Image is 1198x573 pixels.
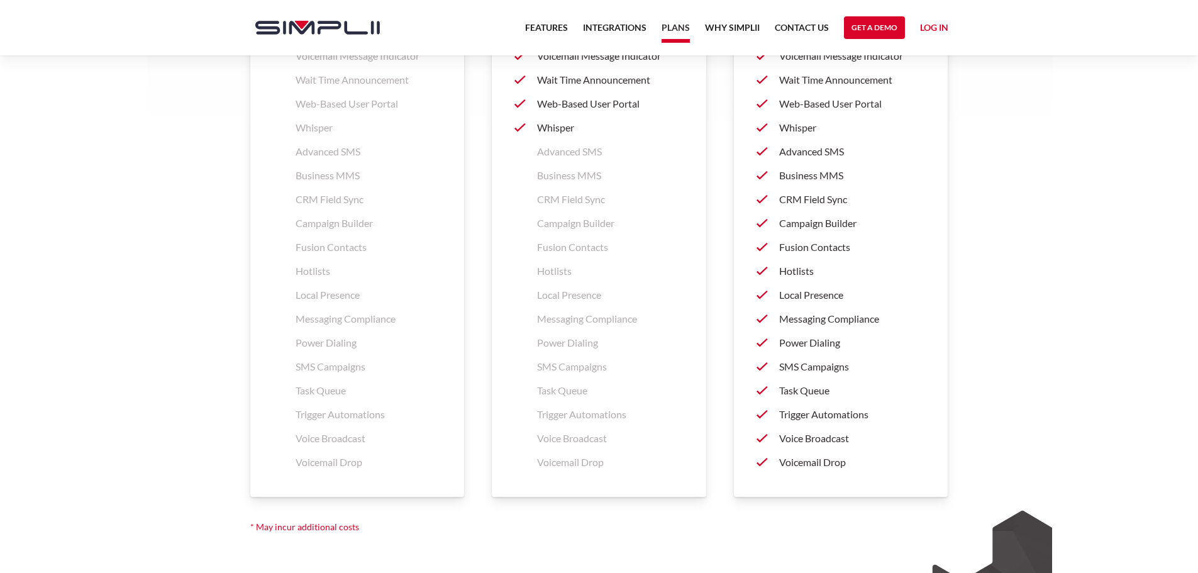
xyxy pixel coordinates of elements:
[537,168,684,183] p: Business MMS
[537,192,684,207] p: CRM Field Sync
[296,359,442,374] p: SMS Campaigns
[757,355,926,379] a: SMS Campaigns
[779,311,926,326] p: Messaging Compliance
[296,48,442,64] p: Voicemail Message Indicator
[537,335,684,350] p: Power Dialing
[537,287,684,303] p: Local Presence
[296,431,442,446] p: Voice Broadcast
[779,335,926,350] p: Power Dialing
[757,426,926,450] a: Voice Broadcast
[255,21,380,35] img: Simplii
[757,307,926,331] a: Messaging Compliance
[296,455,442,470] p: Voicemail Drop
[537,120,684,135] p: Whisper
[525,20,568,43] a: Features
[757,450,926,474] a: Voicemail Drop
[537,359,684,374] p: SMS Campaigns
[757,235,926,259] a: Fusion Contacts
[779,359,926,374] p: SMS Campaigns
[757,211,926,235] a: Campaign Builder
[844,16,905,39] a: Get a Demo
[757,403,926,426] a: Trigger Automations
[779,407,926,422] p: Trigger Automations
[537,383,684,398] p: Task Queue
[537,311,684,326] p: Messaging Compliance
[537,240,684,255] p: Fusion Contacts
[537,407,684,422] p: Trigger Automations
[779,72,926,87] p: Wait Time Announcement
[779,431,926,446] p: Voice Broadcast
[296,264,442,279] p: Hotlists
[537,144,684,159] p: Advanced SMS
[779,96,926,111] p: Web-Based User Portal
[662,20,690,43] a: Plans
[537,431,684,446] p: Voice Broadcast
[296,96,442,111] p: Web-Based User Portal
[296,168,442,183] p: Business MMS
[779,455,926,470] p: Voicemail Drop
[757,331,926,355] a: Power Dialing
[757,379,926,403] a: Task Queue
[537,216,684,231] p: Campaign Builder
[537,72,684,87] p: Wait Time Announcement
[757,164,926,187] a: Business MMS
[779,120,926,135] p: Whisper
[779,264,926,279] p: Hotlists
[705,20,760,43] a: Why Simplii
[757,116,926,140] a: Whisper
[514,116,684,140] a: Whisper
[537,96,684,111] p: Web-Based User Portal
[296,311,442,326] p: Messaging Compliance
[779,287,926,303] p: Local Presence
[757,92,926,116] a: Web-Based User Portal
[757,68,926,92] a: Wait Time Announcement
[757,44,926,68] a: Voicemail Message Indicator
[296,72,442,87] p: Wait Time Announcement
[779,48,926,64] p: Voicemail Message Indicator
[779,144,926,159] p: Advanced SMS
[296,287,442,303] p: Local Presence
[296,407,442,422] p: Trigger Automations
[296,192,442,207] p: CRM Field Sync
[296,144,442,159] p: Advanced SMS
[757,259,926,283] a: Hotlists
[779,168,926,183] p: Business MMS
[537,455,684,470] p: Voicemail Drop
[537,48,684,64] p: Voicemail Message Indicator
[779,216,926,231] p: Campaign Builder
[779,240,926,255] p: Fusion Contacts
[514,68,684,92] a: Wait Time Announcement
[779,383,926,398] p: Task Queue
[583,20,646,43] a: Integrations
[757,187,926,211] a: CRM Field Sync
[537,264,684,279] p: Hotlists
[779,192,926,207] p: CRM Field Sync
[514,44,684,68] a: Voicemail Message Indicator
[920,20,948,39] a: Log in
[514,92,684,116] a: Web-Based User Portal
[296,240,442,255] p: Fusion Contacts
[296,120,442,135] p: Whisper
[296,335,442,350] p: Power Dialing
[296,383,442,398] p: Task Queue
[775,20,829,43] a: Contact US
[296,216,442,231] p: Campaign Builder
[757,283,926,307] a: Local Presence
[757,140,926,164] a: Advanced SMS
